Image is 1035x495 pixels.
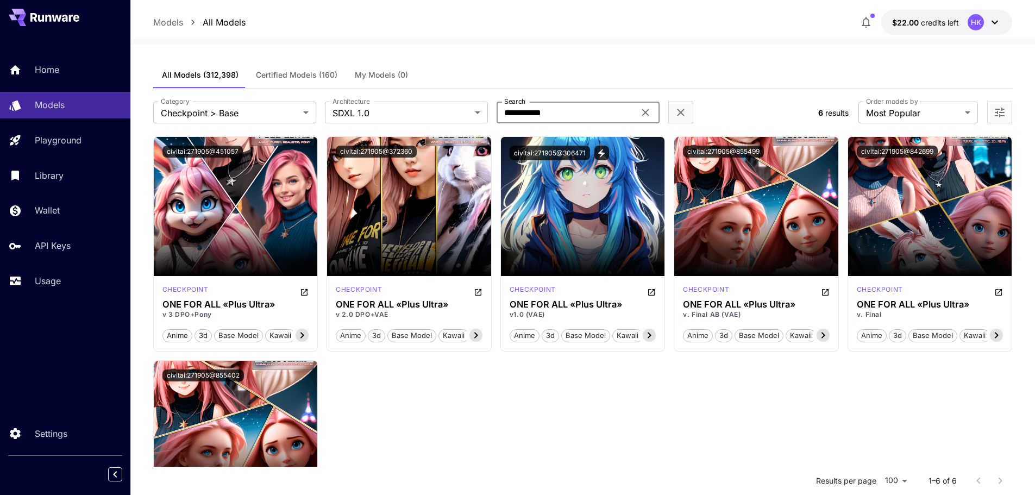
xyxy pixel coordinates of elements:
button: Open in CivitAI [300,285,309,298]
button: base model [561,328,610,342]
label: Order models by [866,97,918,106]
button: Open in CivitAI [994,285,1003,298]
span: 3d [368,330,385,341]
button: 3d [542,328,559,342]
p: checkpoint [162,285,209,295]
button: anime [510,328,540,342]
span: base model [562,330,610,341]
button: 3d [368,328,385,342]
p: v. Final [857,310,1003,319]
button: 3d [195,328,212,342]
h3: ONE FOR ALL «Plus Ultra» [336,299,482,310]
span: kawaii [786,330,816,341]
span: anime [683,330,712,341]
span: anime [336,330,365,341]
p: checkpoint [336,285,382,295]
span: base model [388,330,436,341]
h3: ONE FOR ALL «Plus Ultra» [510,299,656,310]
span: Checkpoint > Base [161,106,299,120]
button: kawaii [438,328,469,342]
p: checkpoint [510,285,556,295]
p: 1–6 of 6 [929,475,957,486]
button: Clear filters (2) [674,106,687,120]
span: base model [909,330,957,341]
span: Most Popular [866,106,961,120]
label: Search [504,97,525,106]
button: Open in CivitAI [821,285,830,298]
button: kawaii [959,328,990,342]
span: base model [215,330,262,341]
p: v 3 DPO+Pony [162,310,309,319]
span: SDXL 1.0 [333,106,471,120]
h3: ONE FOR ALL «Plus Ultra» [162,299,309,310]
span: kawaii [266,330,295,341]
span: results [825,108,849,117]
div: SDXL 1.0 [162,285,209,298]
button: anime [857,328,887,342]
p: Models [35,98,65,111]
nav: breadcrumb [153,16,246,29]
button: civitai:271905@842699 [857,146,938,158]
span: 3d [195,330,211,341]
button: $22.00HK [881,10,1012,35]
div: ONE FOR ALL «Plus Ultra» [857,299,1003,310]
span: $22.00 [892,18,921,27]
span: credits left [921,18,959,27]
button: base model [908,328,957,342]
p: v1.0 (VAE) [510,310,656,319]
span: 6 [818,108,823,117]
button: anime [162,328,192,342]
button: base model [735,328,783,342]
p: Playground [35,134,81,147]
p: Wallet [35,204,60,217]
a: All Models [203,16,246,29]
span: kawaii [439,330,468,341]
div: SDXL 1.0 [510,285,556,298]
span: All Models (312,398) [162,70,239,80]
button: 3d [889,328,906,342]
p: Usage [35,274,61,287]
button: civitai:271905@372360 [336,146,417,158]
a: Models [153,16,183,29]
button: anime [683,328,713,342]
button: kawaii [265,328,296,342]
div: SDXL 1.0 [857,285,903,298]
div: Collapse sidebar [116,465,130,484]
button: Open in CivitAI [474,285,482,298]
label: Category [161,97,190,106]
div: 100 [881,473,911,488]
button: View trigger words [594,146,609,160]
button: civitai:271905@451057 [162,146,243,158]
span: Certified Models (160) [256,70,337,80]
span: 3d [889,330,906,341]
span: 3d [716,330,732,341]
span: 3d [542,330,559,341]
h3: ONE FOR ALL «Plus Ultra» [683,299,830,310]
p: checkpoint [857,285,903,295]
div: $22.00 [892,17,959,28]
button: base model [214,328,263,342]
p: Library [35,169,64,182]
button: civitai:271905@306471 [510,146,590,160]
label: Architecture [333,97,369,106]
button: anime [336,328,366,342]
p: v. Final AB (VAE) [683,310,830,319]
button: Open in CivitAI [647,285,656,298]
span: My Models (0) [355,70,408,80]
button: kawaii [612,328,643,342]
button: Collapse sidebar [108,467,122,481]
p: Results per page [816,475,876,486]
div: SDXL 1.0 [336,285,382,298]
button: kawaii [786,328,816,342]
p: checkpoint [683,285,729,295]
span: anime [510,330,539,341]
p: API Keys [35,239,71,252]
span: anime [857,330,886,341]
div: SDXL 1.0 [683,285,729,298]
